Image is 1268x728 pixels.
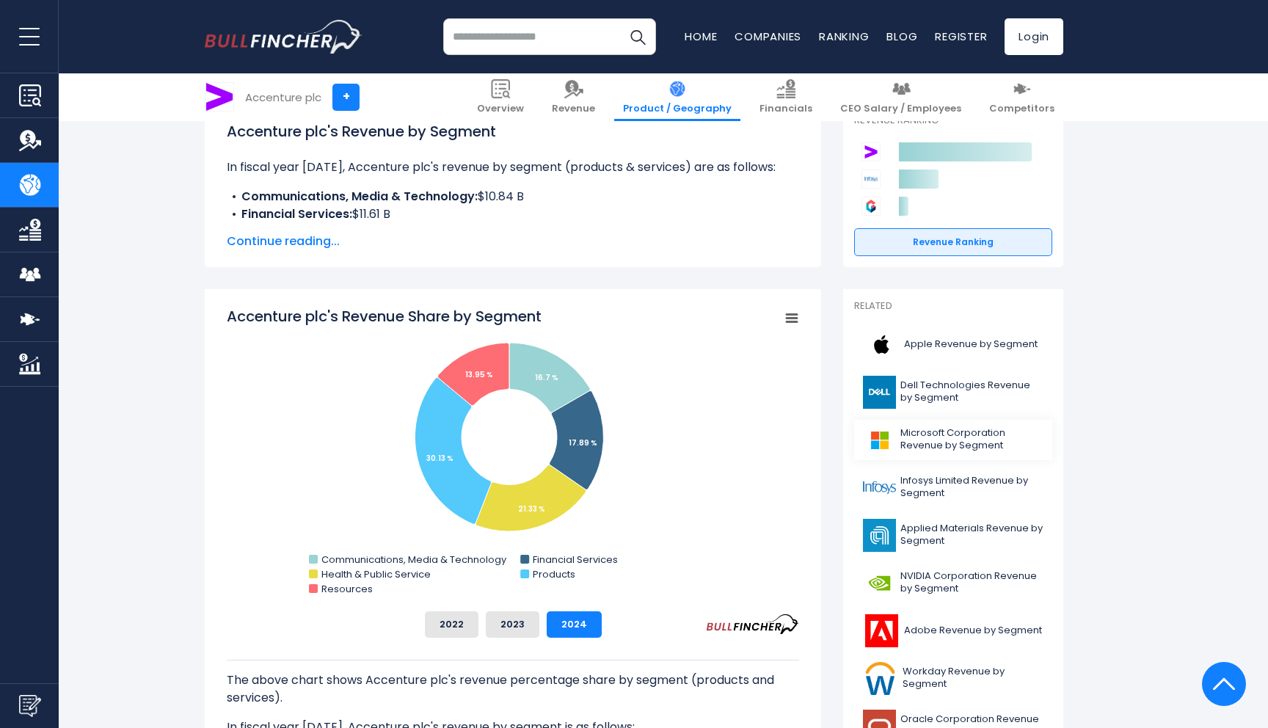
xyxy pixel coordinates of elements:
[518,503,545,514] tspan: 21.33 %
[465,369,493,380] tspan: 13.95 %
[205,20,362,54] a: Go to homepage
[900,570,1043,595] span: NVIDIA Corporation Revenue by Segment
[619,18,656,55] button: Search
[863,519,896,552] img: AMAT logo
[863,662,898,695] img: WDAY logo
[535,372,558,383] tspan: 16.7 %
[854,228,1052,256] a: Revenue Ranking
[425,611,478,638] button: 2022
[735,29,801,44] a: Companies
[863,328,900,361] img: AAPL logo
[900,427,1043,452] span: Microsoft Corporation Revenue by Segment
[543,73,604,121] a: Revenue
[227,233,799,250] span: Continue reading...
[863,423,896,456] img: MSFT logo
[854,658,1052,699] a: Workday Revenue by Segment
[900,379,1043,404] span: Dell Technologies Revenue by Segment
[552,103,595,115] span: Revenue
[759,103,812,115] span: Financials
[861,197,881,216] img: Genpact Limited competitors logo
[321,582,373,596] text: Resources
[241,188,478,205] b: Communications, Media & Technology:
[900,475,1043,500] span: Infosys Limited Revenue by Segment
[468,73,533,121] a: Overview
[904,625,1042,637] span: Adobe Revenue by Segment
[533,567,575,581] text: Products
[863,567,896,600] img: NVDA logo
[332,84,360,111] a: +
[900,523,1043,547] span: Applied Materials Revenue by Segment
[685,29,717,44] a: Home
[861,170,881,189] img: Infosys Limited competitors logo
[854,372,1052,412] a: Dell Technologies Revenue by Segment
[903,666,1043,691] span: Workday Revenue by Segment
[533,553,618,567] text: Financial Services
[547,611,602,638] button: 2024
[863,471,896,504] img: INFY logo
[980,73,1063,121] a: Competitors
[227,671,799,707] p: The above chart shows Accenture plc's revenue percentage share by segment (products and services).
[321,553,507,567] text: Communications, Media & Technology
[227,120,799,142] h1: Accenture plc's Revenue by Segment
[227,188,799,205] li: $10.84 B
[245,89,321,106] div: Accenture plc
[904,338,1038,351] span: Apple Revenue by Segment
[886,29,917,44] a: Blog
[477,103,524,115] span: Overview
[321,567,431,581] text: Health & Public Service
[205,83,233,111] img: ACN logo
[751,73,821,121] a: Financials
[819,29,869,44] a: Ranking
[854,420,1052,460] a: Microsoft Corporation Revenue by Segment
[831,73,970,121] a: CEO Salary / Employees
[227,205,799,223] li: $11.61 B
[863,376,896,409] img: DELL logo
[854,611,1052,651] a: Adobe Revenue by Segment
[227,159,799,176] p: In fiscal year [DATE], Accenture plc's revenue by segment (products & services) are as follows:
[863,614,900,647] img: ADBE logo
[935,29,987,44] a: Register
[205,20,362,54] img: bullfincher logo
[854,515,1052,556] a: Applied Materials Revenue by Segment
[861,142,881,161] img: Accenture plc competitors logo
[1005,18,1063,55] a: Login
[227,306,799,600] svg: Accenture plc's Revenue Share by Segment
[854,467,1052,508] a: Infosys Limited Revenue by Segment
[227,306,542,327] tspan: Accenture plc's Revenue Share by Segment
[854,563,1052,603] a: NVIDIA Corporation Revenue by Segment
[569,437,597,448] tspan: 17.89 %
[241,205,352,222] b: Financial Services:
[854,300,1052,313] p: Related
[426,453,453,464] tspan: 30.13 %
[854,324,1052,365] a: Apple Revenue by Segment
[486,611,539,638] button: 2023
[623,103,732,115] span: Product / Geography
[989,103,1054,115] span: Competitors
[614,73,740,121] a: Product / Geography
[840,103,961,115] span: CEO Salary / Employees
